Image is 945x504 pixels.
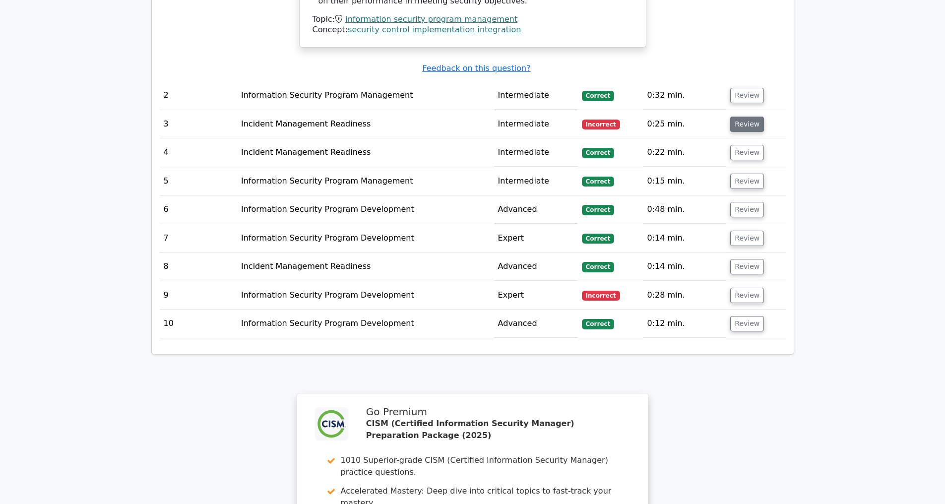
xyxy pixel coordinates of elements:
[237,167,494,195] td: Information Security Program Management
[643,81,726,110] td: 0:32 min.
[582,291,620,301] span: Incorrect
[237,310,494,338] td: Information Security Program Development
[643,138,726,167] td: 0:22 min.
[494,167,578,195] td: Intermediate
[643,167,726,195] td: 0:15 min.
[237,281,494,310] td: Information Security Program Development
[160,81,237,110] td: 2
[494,138,578,167] td: Intermediate
[494,281,578,310] td: Expert
[237,81,494,110] td: Information Security Program Management
[237,138,494,167] td: Incident Management Readiness
[494,310,578,338] td: Advanced
[494,81,578,110] td: Intermediate
[160,110,237,138] td: 3
[730,316,764,331] button: Review
[582,91,614,101] span: Correct
[160,310,237,338] td: 10
[160,195,237,224] td: 6
[237,224,494,252] td: Information Security Program Development
[494,110,578,138] td: Intermediate
[730,117,764,132] button: Review
[643,110,726,138] td: 0:25 min.
[730,231,764,246] button: Review
[643,252,726,281] td: 0:14 min.
[582,234,614,244] span: Correct
[422,63,530,73] a: Feedback on this question?
[582,319,614,329] span: Correct
[160,252,237,281] td: 8
[730,288,764,303] button: Review
[643,281,726,310] td: 0:28 min.
[582,262,614,272] span: Correct
[730,259,764,274] button: Review
[160,224,237,252] td: 7
[643,195,726,224] td: 0:48 min.
[730,174,764,189] button: Review
[730,88,764,103] button: Review
[237,110,494,138] td: Incident Management Readiness
[494,252,578,281] td: Advanced
[313,25,633,35] div: Concept:
[494,224,578,252] td: Expert
[237,195,494,224] td: Information Security Program Development
[582,177,614,187] span: Correct
[730,145,764,160] button: Review
[582,205,614,215] span: Correct
[643,310,726,338] td: 0:12 min.
[494,195,578,224] td: Advanced
[582,148,614,158] span: Correct
[160,138,237,167] td: 4
[345,14,517,24] a: information security program management
[237,252,494,281] td: Incident Management Readiness
[582,120,620,129] span: Incorrect
[313,14,633,25] div: Topic:
[643,224,726,252] td: 0:14 min.
[160,167,237,195] td: 5
[160,281,237,310] td: 9
[348,25,521,34] a: security control implementation integration
[730,202,764,217] button: Review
